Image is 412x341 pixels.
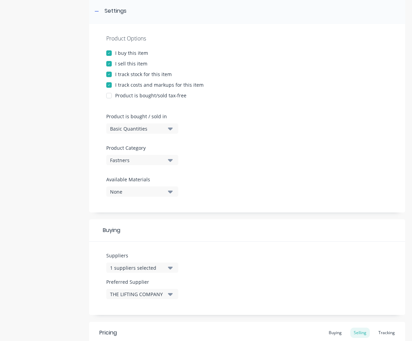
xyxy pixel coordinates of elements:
div: Pricing [99,329,117,337]
div: THE LIFTING COMPANY [110,291,165,298]
div: Product is bought/sold tax-free [115,92,186,99]
button: None [106,186,178,197]
div: I track costs and markups for this item [115,81,204,88]
button: Basic Quantities [106,123,178,134]
div: Selling [350,328,370,338]
button: 1 suppliers selected [106,263,178,273]
div: I track stock for this item [115,71,172,78]
div: 1 suppliers selected [110,264,165,271]
div: Tracking [375,328,398,338]
div: Settings [105,7,126,15]
label: Suppliers [106,252,178,259]
div: Buying [325,328,345,338]
button: THE LIFTING COMPANY [106,289,178,299]
div: Product Options [106,34,388,42]
div: None [110,188,165,195]
div: Fastners [110,157,165,164]
div: Buying [89,219,405,242]
div: I buy this item [115,49,148,57]
button: Fastners [106,155,178,165]
div: Basic Quantities [110,125,165,132]
label: Available Materials [106,176,178,183]
div: I sell this item [115,60,147,67]
label: Preferred Supplier [106,278,178,285]
label: Product is bought / sold in [106,113,175,120]
label: Product Category [106,144,175,151]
